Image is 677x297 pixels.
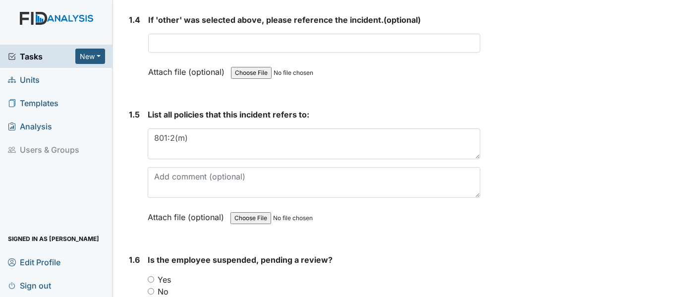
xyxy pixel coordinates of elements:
[8,231,99,246] span: Signed in as [PERSON_NAME]
[8,278,51,293] span: Sign out
[148,60,228,78] label: Attach file (optional)
[8,254,60,270] span: Edit Profile
[148,206,228,223] label: Attach file (optional)
[148,110,309,119] span: List all policies that this incident refers to:
[8,95,58,111] span: Templates
[129,14,140,26] label: 1.4
[148,276,154,283] input: Yes
[129,109,140,120] label: 1.5
[148,15,384,25] span: If 'other' was selected above, please reference the incident.
[8,119,52,134] span: Analysis
[129,254,140,266] label: 1.6
[148,14,480,26] strong: (optional)
[148,255,333,265] span: Is the employee suspended, pending a review?
[8,51,75,62] a: Tasks
[8,72,40,87] span: Units
[158,274,171,286] label: Yes
[75,49,105,64] button: New
[148,288,154,295] input: No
